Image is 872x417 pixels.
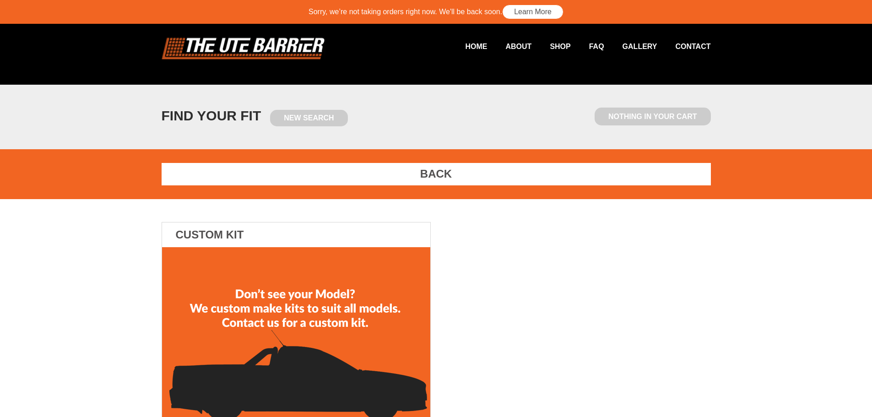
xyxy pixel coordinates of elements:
h1: FIND YOUR FIT [162,108,348,126]
a: FAQ [571,38,604,55]
a: Home [447,38,487,55]
a: Contact [657,38,710,55]
a: Learn More [502,5,563,19]
a: Gallery [604,38,657,55]
span: Nothing in Your Cart [595,108,710,125]
a: New Search [270,110,347,126]
h3: Custom Kit [162,222,430,247]
a: BACK [162,163,711,185]
img: logo.png [162,38,325,60]
a: Shop [531,38,570,55]
a: About [487,38,531,55]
